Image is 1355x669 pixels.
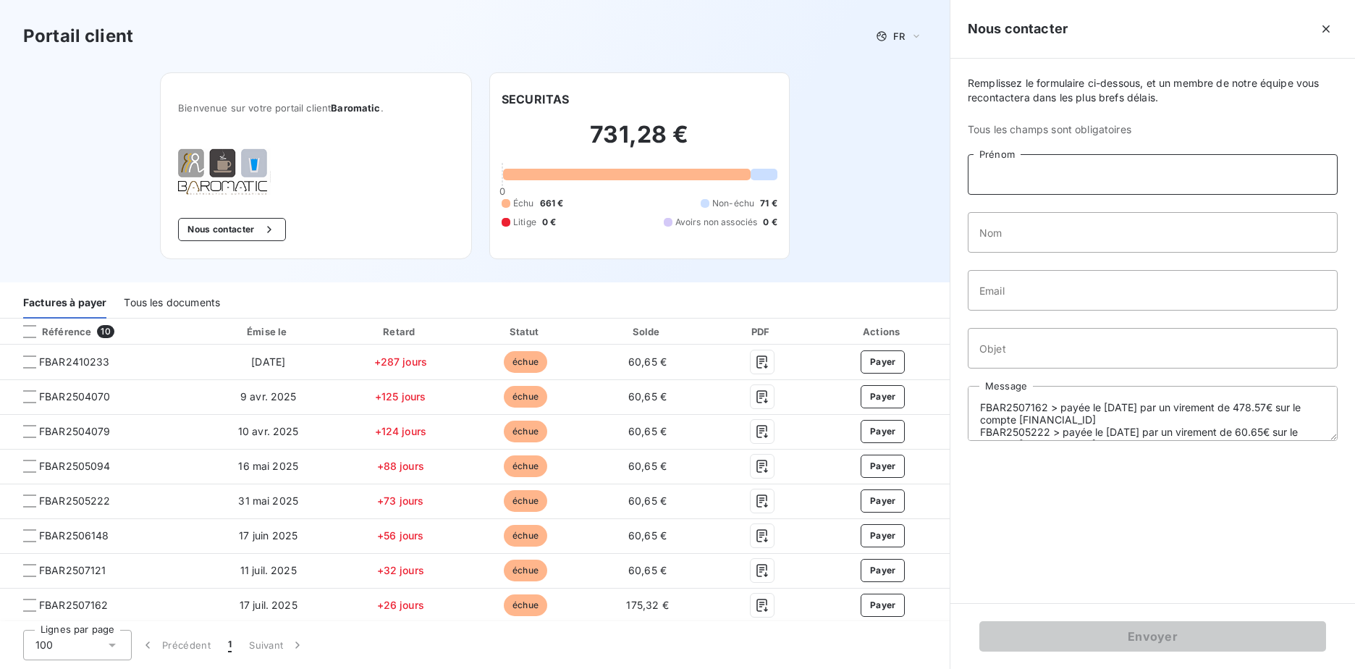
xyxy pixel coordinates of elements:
[35,638,53,652] span: 100
[504,490,547,512] span: échue
[39,424,111,439] span: FBAR2504079
[968,154,1338,195] input: placeholder
[628,355,667,368] span: 60,65 €
[39,494,111,508] span: FBAR2505222
[504,560,547,581] span: échue
[968,76,1338,105] span: Remplissez le formulaire ci-dessous, et un membre de notre équipe vous recontactera dans les plus...
[377,529,423,542] span: +56 jours
[968,386,1338,441] textarea: FBAR2507162 > payée le [DATE] par un virement de 478.57€ sur le compte [FINANCIAL_ID] FBAR2505222...
[39,355,110,369] span: FBAR2410233
[893,30,905,42] span: FR
[979,621,1326,652] button: Envoyer
[39,598,109,613] span: FBAR2507162
[504,351,547,373] span: échue
[377,495,423,507] span: +73 jours
[504,421,547,442] span: échue
[39,459,111,474] span: FBAR2505094
[39,529,109,543] span: FBAR2506148
[377,599,424,611] span: +26 jours
[178,102,454,114] span: Bienvenue sur votre portail client .
[240,564,297,576] span: 11 juil. 2025
[504,525,547,547] span: échue
[968,212,1338,253] input: placeholder
[340,324,461,339] div: Retard
[178,218,285,241] button: Nous contacter
[251,355,285,368] span: [DATE]
[626,599,668,611] span: 175,32 €
[132,630,219,660] button: Précédent
[540,197,564,210] span: 661 €
[628,564,667,576] span: 60,65 €
[968,122,1338,137] span: Tous les champs sont obligatoires
[760,197,777,210] span: 71 €
[504,455,547,477] span: échue
[377,564,424,576] span: +32 jours
[178,148,271,195] img: Company logo
[861,455,906,478] button: Payer
[240,630,313,660] button: Suivant
[504,386,547,408] span: échue
[228,638,232,652] span: 1
[39,390,111,404] span: FBAR2504070
[240,390,297,403] span: 9 avr. 2025
[239,529,297,542] span: 17 juin 2025
[499,185,505,197] span: 0
[628,495,667,507] span: 60,65 €
[331,102,380,114] span: Baromatic
[628,390,667,403] span: 60,65 €
[238,425,299,437] span: 10 avr. 2025
[377,460,424,472] span: +88 jours
[513,197,534,210] span: Échu
[12,325,91,338] div: Référence
[124,288,220,319] div: Tous les documents
[513,216,536,229] span: Litige
[712,197,754,210] span: Non-échu
[23,288,106,319] div: Factures à payer
[763,216,777,229] span: 0 €
[502,120,777,164] h2: 731,28 €
[861,420,906,443] button: Payer
[628,529,667,542] span: 60,65 €
[968,270,1338,311] input: placeholder
[628,460,667,472] span: 60,65 €
[861,594,906,617] button: Payer
[861,559,906,582] button: Payer
[628,425,667,437] span: 60,65 €
[467,324,585,339] div: Statut
[861,350,906,374] button: Payer
[375,390,426,403] span: +125 jours
[203,324,334,339] div: Émise le
[97,325,114,338] span: 10
[819,324,947,339] div: Actions
[590,324,704,339] div: Solde
[504,594,547,616] span: échue
[219,630,240,660] button: 1
[861,385,906,408] button: Payer
[502,91,569,108] h6: SECURITAS
[675,216,758,229] span: Avoirs non associés
[375,425,427,437] span: +124 jours
[374,355,428,368] span: +287 jours
[968,19,1068,39] h5: Nous contacter
[23,23,133,49] h3: Portail client
[861,524,906,547] button: Payer
[39,563,106,578] span: FBAR2507121
[240,599,297,611] span: 17 juil. 2025
[968,328,1338,369] input: placeholder
[238,460,298,472] span: 16 mai 2025
[542,216,556,229] span: 0 €
[861,489,906,513] button: Payer
[711,324,814,339] div: PDF
[238,495,298,507] span: 31 mai 2025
